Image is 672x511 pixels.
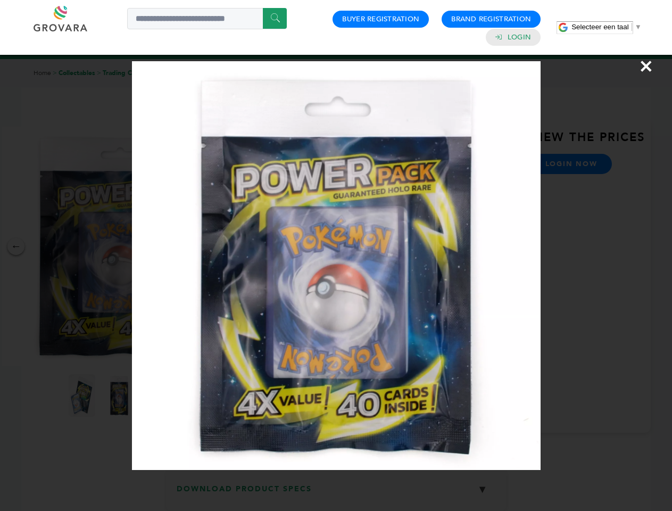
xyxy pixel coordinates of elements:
a: Login [508,32,531,42]
span: × [639,51,653,81]
span: ​ [632,23,632,31]
span: ▼ [635,23,642,31]
a: Brand Registration [451,14,531,24]
input: Search a product or brand... [127,8,287,29]
img: Image Preview [132,61,541,470]
span: Selecteer een taal [571,23,628,31]
a: Buyer Registration [342,14,419,24]
a: Selecteer een taal​ [571,23,642,31]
